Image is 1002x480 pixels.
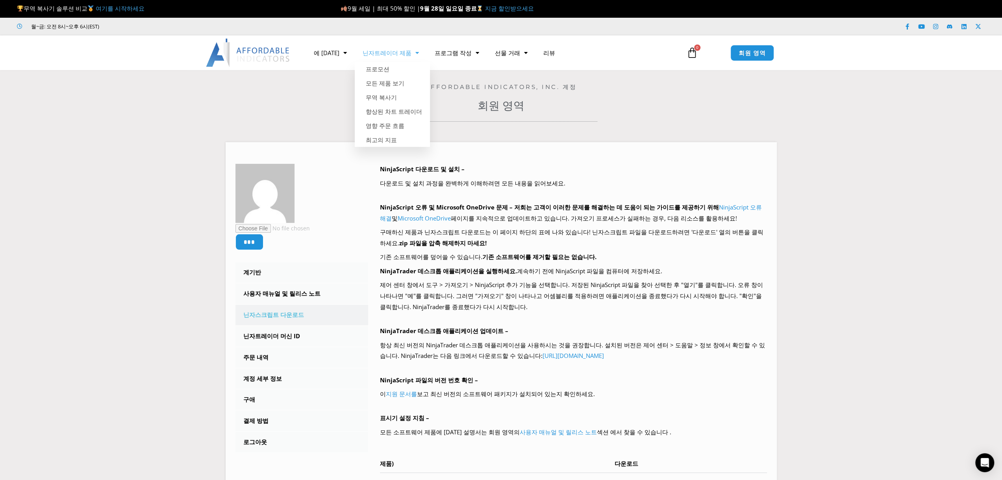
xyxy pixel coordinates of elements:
[366,136,397,144] font: 최고의 지표
[482,253,596,261] font: 기존 소프트웨어를 제거할 필요는 없습니다.
[355,44,427,62] a: 닌자트레이더 제품
[417,390,595,398] font: 보고 최신 버전의 소프트웨어 패키지가 설치되어 있는지 확인하세요.
[243,353,269,361] font: 주문 내역
[355,76,430,90] a: 모든 제품 보기
[739,49,766,57] font: 회원 영역
[355,62,430,76] a: 프로모션
[425,83,577,91] a: Affordable Indicators, Inc. 계정
[235,262,369,283] a: 계기반
[243,332,300,340] font: 닌자트레이더 머신 ID
[235,411,369,431] a: 결제 방법
[399,239,487,247] font: zip 파일을 압축 해제하지 마세요!
[427,44,487,62] a: 프로그램 작성
[380,414,429,422] font: 표시기 설정 지침 –
[380,179,565,187] font: 다운로드 및 설치 과정을 완벽하게 이해하려면 모든 내용을 읽어보세요.
[243,289,320,297] font: 사용자 매뉴얼 및 릴리스 노트
[380,376,478,384] font: NinjaScript 파일의 버전 번호 확인 –
[380,203,762,222] a: NinjaScript 오류 해결
[235,347,369,368] a: 주문 내역
[380,428,520,436] font: 모든 소프트웨어 제품에 [DATE] 설명서는 회원 영역의
[355,119,430,133] a: 영향 주문 흐름
[380,228,763,247] font: 구매하신 제품과 닌자스크립트 다운로드는 이 페이지 하단의 표에 나와 있습니다! 닌자스크립트 파일을 다운로드하려면 '다운로드' 열의 버튼을 클릭하세요.
[380,327,508,335] font: NinjaTrader 데스크톱 애플리케이션 업데이트 –
[355,133,430,147] a: 최고의 지표
[366,65,389,73] font: 프로모션
[31,23,99,30] font: 월~금: 오전 8시~오후 6시(EST)
[366,107,422,115] font: 향상된 차트 트레이더
[355,62,430,147] ul: 닌자트레이더 제품
[366,93,397,101] font: 무역 복사기
[380,267,517,275] font: NinjaTrader 데스크톱 애플리케이션을 실행하세요.
[235,262,369,452] nav: 계정 페이지
[380,165,465,173] font: NinjaScript 다운로드 및 설치 –
[675,41,709,64] a: 0
[614,460,638,467] font: 다운로드
[380,390,386,398] font: 이
[235,326,369,347] a: 닌자트레이더 머신 ID
[517,267,662,275] font: 계속하기 전에 NinjaScript 파일을 컴퓨터에 저장하세요.
[235,369,369,389] a: 계정 세부 정보
[487,44,535,62] a: 선물 거래
[520,428,597,436] a: 사용자 매뉴얼 및 릴리스 노트
[96,4,144,12] a: 여기를 시작하세요
[366,122,404,130] font: 영향 주문 흐름
[420,4,476,12] font: 9월 28일 일요일 종료
[597,428,671,436] font: 섹션 에서 찾을 수 있습니다 .
[243,417,269,424] font: 결제 방법
[347,4,420,12] font: 9월 세일 | 최대 50% 할인 |
[235,432,369,452] a: 로그아웃
[386,390,417,398] a: 지원 문서를
[568,214,737,222] font: . 가져오기 프로세스가 실패하는 경우, 다음 리소스를 활용하세요!
[243,311,304,319] font: 닌자스크립트 다운로드
[363,49,411,57] font: 닌자트레이더 제품
[495,49,520,57] font: 선물 거래
[355,104,430,119] a: 향상된 차트 트레이더
[543,49,555,57] font: 리뷰
[380,253,482,261] font: 기존 소프트웨어를 덮어쓸 수 있습니다.
[366,79,404,87] font: 모든 제품 보기
[88,6,94,11] img: 🥇
[435,49,472,57] font: 프로그램 작성
[543,352,604,360] a: [URL][DOMAIN_NAME]
[17,6,23,11] img: 🏆
[380,460,394,467] font: 제품)
[306,44,355,62] a: 에 [DATE]
[243,374,282,382] font: 계정 세부 정보
[110,22,228,30] iframe: Trustpilot에서 제공하는 고객 리뷰
[398,214,451,222] a: Microsoft OneDrive
[235,164,294,223] img: ed3a9c56976c8c3013baf027100e931ce15f4331dedeca87cd27388b4c6fd1a1
[696,44,698,50] font: 0
[235,389,369,410] a: 구애
[451,214,568,222] font: 페이지를 지속적으로 업데이트하고 있습니다
[392,214,398,222] font: 및
[24,4,87,12] font: 무역 복사기 솔루션 비교
[975,453,994,472] div: 인터콤 메신저 열기
[730,45,774,61] a: 회원 영역
[206,39,291,67] img: LogoAI | 저렴한 지표 – NinjaTrader
[380,281,763,311] font: 제어 센터 창에서 도구 > 가져오기 > NinjaScript 추가 기능을 선택합니다. 저장된 NinjaScript 파일을 찾아 선택한 후 "열기"를 클릭합니다. 오류 창이 나...
[380,341,765,360] font: 항상 최신 버전의 NinjaTrader 데스크톱 애플리케이션을 사용하시는 것을 권장합니다. 설치된 버전은 제어 센터 > 도움말 > 정보 창에서 확인할 수 있습니다. Ninja...
[306,44,678,62] nav: 메뉴
[478,99,524,112] a: 회원 영역
[477,6,483,11] img: ⌛
[485,4,533,12] a: 지금 할인받으세요
[341,6,347,11] img: 🍂
[535,44,563,62] a: 리뷰
[235,305,369,325] a: 닌자스크립트 다운로드
[235,284,369,304] a: 사용자 매뉴얼 및 릴리스 노트
[243,268,261,276] font: 계기반
[243,438,267,446] font: 로그아웃
[355,90,430,104] a: 무역 복사기
[314,49,339,57] font: 에 [DATE]
[243,395,255,403] font: 구애
[380,203,719,211] font: NinjaScript 오류 및 Microsoft OneDrive 문제 – 저희는 고객이 이러한 문제를 해결하는 데 도움이 되는 가이드를 제공하기 위해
